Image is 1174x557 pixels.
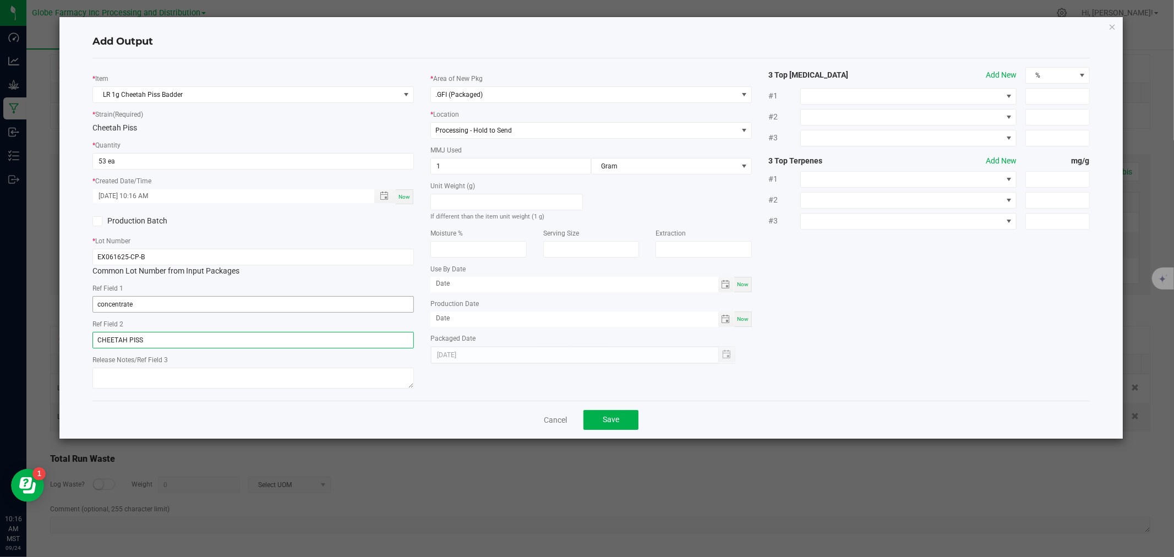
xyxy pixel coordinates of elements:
span: Toggle calendar [718,277,734,292]
label: Strain [95,110,143,119]
label: Unit Weight (g) [430,181,475,191]
span: NO DATA FOUND [800,192,1017,209]
a: Cancel [544,414,567,425]
span: % [1026,68,1075,83]
label: Production Date [430,299,479,309]
div: Common Lot Number from Input Packages [92,249,414,277]
span: (Required) [113,111,143,118]
label: Extraction [656,228,686,238]
label: Area of New Pkg [433,74,483,84]
span: NO DATA FOUND [800,88,1017,105]
span: Toggle calendar [718,312,734,327]
label: Item [95,74,108,84]
span: Now [737,281,749,287]
label: Release Notes/Ref Field 3 [92,355,168,365]
h4: Add Output [92,35,1089,49]
span: Toggle popup [374,189,396,203]
input: Created Datetime [93,189,363,203]
label: Use By Date [430,264,466,274]
span: LR 1g Cheetah Piss Badder [93,87,400,102]
label: Location [433,110,459,119]
iframe: Resource center unread badge [32,467,46,480]
label: Moisture % [430,228,463,238]
span: NO DATA FOUND [800,130,1017,146]
span: #2 [768,194,800,206]
span: NO DATA FOUND [800,109,1017,125]
label: Lot Number [95,236,130,246]
span: Processing - Hold to Send [435,127,512,134]
label: Ref Field 1 [92,283,123,293]
input: Date [430,312,718,325]
span: #3 [768,215,800,227]
label: Packaged Date [430,334,476,343]
span: #1 [768,90,800,102]
span: NO DATA FOUND [800,213,1017,230]
span: #1 [768,173,800,185]
span: Now [737,316,749,322]
span: Gram [592,159,738,174]
label: Serving Size [543,228,579,238]
input: Date [430,277,718,291]
strong: 3 Top Terpenes [768,155,897,167]
button: Save [583,410,638,430]
span: Now [398,194,410,200]
label: Quantity [95,140,121,150]
span: Cheetah Piss [92,123,137,132]
strong: mg/g [1025,155,1090,167]
span: Save [603,415,619,424]
iframe: Resource center [11,469,44,502]
span: #3 [768,132,800,144]
button: Add New [986,155,1017,167]
label: Ref Field 2 [92,319,123,329]
span: NO DATA FOUND [800,171,1017,188]
label: Created Date/Time [95,176,151,186]
label: MMJ Used [430,145,462,155]
span: .GFI (Packaged) [435,91,483,99]
label: Production Batch [92,215,245,227]
strong: 3 Top [MEDICAL_DATA] [768,69,897,81]
button: Add New [986,69,1017,81]
small: If different than the item unit weight (1 g) [430,213,544,220]
span: #2 [768,111,800,123]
